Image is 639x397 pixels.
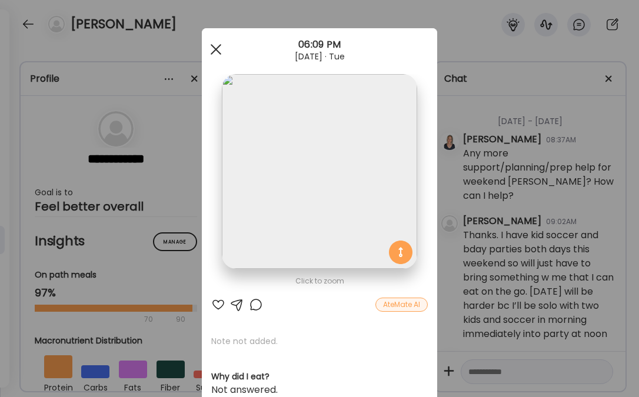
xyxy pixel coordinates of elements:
[222,74,417,269] img: images%2FvESdxLSPwXakoR7xgC1jSWLXQdF2%2FNsL5bZfXmbuog3wX74VB%2FozMgSZnpCOG2igoYvg9t_1080
[202,52,437,61] div: [DATE] · Tue
[211,335,428,347] p: Note not added.
[211,274,428,288] div: Click to zoom
[375,298,428,312] div: AteMate AI
[211,371,428,383] h3: Why did I eat?
[211,383,428,397] div: Not answered.
[202,38,437,52] div: 06:09 PM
